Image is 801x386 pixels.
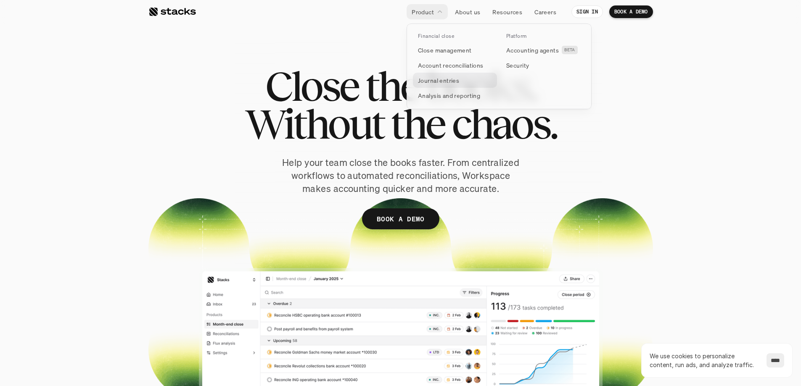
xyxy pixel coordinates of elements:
p: Journal entries [418,76,459,85]
p: Financial close [418,33,454,39]
p: About us [455,8,480,16]
p: Help your team close the books faster. From centralized workflows to automated reconciliations, W... [279,156,523,195]
p: Close management [418,46,472,55]
a: About us [450,4,485,19]
p: Resources [492,8,522,16]
a: Careers [529,4,561,19]
p: We use cookies to personalize content, run ads, and analyze traffic. [650,352,758,369]
a: Close management [413,42,497,58]
p: Careers [534,8,556,16]
span: Without [245,105,383,143]
span: the [365,67,419,105]
a: BOOK A DEMO [609,5,653,18]
span: chaos. [452,105,557,143]
p: Product [412,8,434,16]
h2: BETA [564,47,575,53]
p: Security [506,61,529,70]
a: Privacy Policy [99,160,136,166]
p: SIGN IN [576,9,598,15]
p: Analysis and reporting [418,91,480,100]
span: Close [265,67,358,105]
a: Analysis and reporting [413,88,497,103]
p: Account reconciliations [418,61,484,70]
p: BOOK A DEMO [614,9,648,15]
a: BOOK A DEMO [362,208,439,229]
p: Platform [506,33,527,39]
p: BOOK A DEMO [377,213,425,225]
a: SIGN IN [571,5,603,18]
p: Accounting agents [506,46,559,55]
a: Journal entries [413,73,497,88]
a: Accounting agentsBETA [501,42,585,58]
a: Resources [487,4,527,19]
span: the [391,105,444,143]
a: Account reconciliations [413,58,497,73]
a: Security [501,58,585,73]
